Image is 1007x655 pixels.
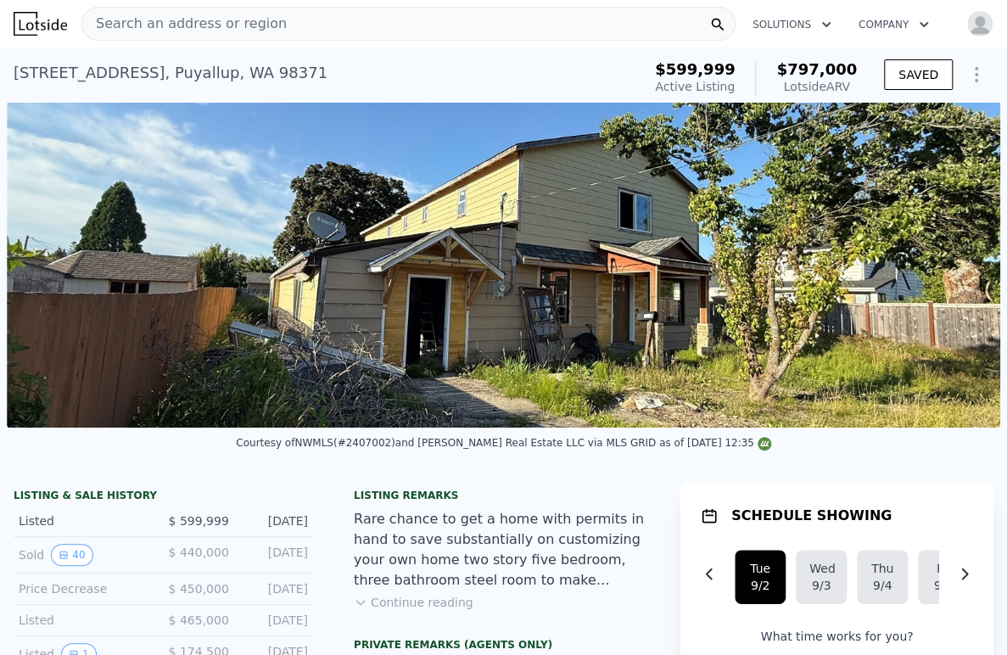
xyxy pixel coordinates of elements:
[19,580,150,597] div: Price Decrease
[19,512,150,529] div: Listed
[168,514,228,528] span: $ 599,999
[776,60,857,78] span: $797,000
[731,506,892,526] h1: SCHEDULE SHOWING
[354,594,473,611] button: Continue reading
[7,102,1000,428] img: Sale: 167114110 Parcel: 100839102
[931,560,955,577] div: Fri
[236,437,770,449] div: Courtesy of NWMLS (#2407002) and [PERSON_NAME] Real Estate LLC via MLS GRID as of [DATE] 12:35
[82,14,287,34] span: Search an address or region
[809,577,833,594] div: 9/3
[845,9,943,40] button: Company
[655,60,736,78] span: $599,999
[655,80,735,93] span: Active Listing
[870,560,894,577] div: Thu
[758,437,771,451] img: NWMLS Logo
[168,546,228,559] span: $ 440,000
[354,638,653,655] div: Private Remarks (Agents Only)
[918,550,969,604] button: Fri9/5
[168,613,228,627] span: $ 465,000
[243,612,308,629] div: [DATE]
[931,577,955,594] div: 9/5
[959,58,993,92] button: Show Options
[809,560,833,577] div: Wed
[857,550,908,604] button: Thu9/4
[19,544,150,566] div: Sold
[14,489,313,506] div: LISTING & SALE HISTORY
[168,582,228,596] span: $ 450,000
[870,577,894,594] div: 9/4
[14,61,327,85] div: [STREET_ADDRESS] , Puyallup , WA 98371
[966,10,993,37] img: avatar
[19,612,150,629] div: Listed
[776,78,857,95] div: Lotside ARV
[739,9,845,40] button: Solutions
[796,550,847,604] button: Wed9/3
[748,560,772,577] div: Tue
[14,12,67,36] img: Lotside
[748,577,772,594] div: 9/2
[884,59,953,90] button: SAVED
[243,544,308,566] div: [DATE]
[735,550,786,604] button: Tue9/2
[354,509,653,591] div: Rare chance to get a home with permits in hand to save substantially on customizing your own home...
[354,489,653,502] div: Listing remarks
[243,580,308,597] div: [DATE]
[51,544,92,566] button: View historical data
[701,628,973,645] p: What time works for you?
[243,512,308,529] div: [DATE]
